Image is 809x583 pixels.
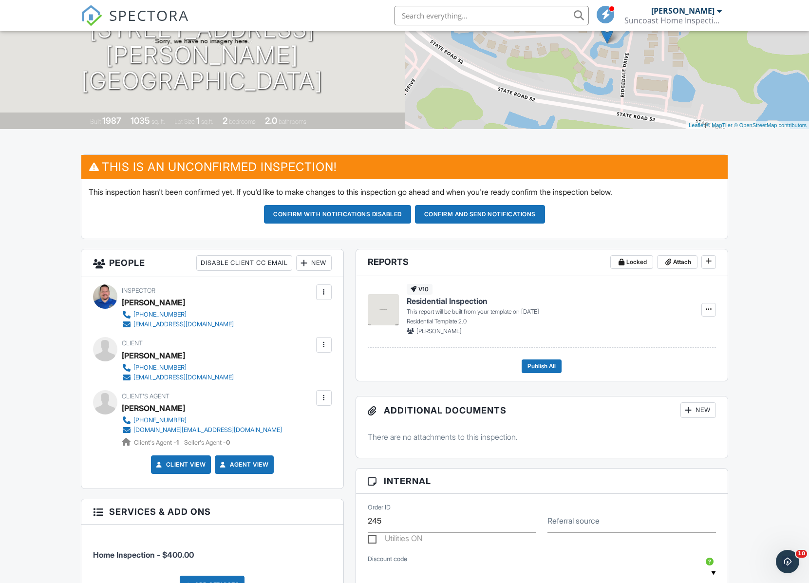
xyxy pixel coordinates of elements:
button: Confirm and send notifications [415,205,545,224]
a: [PHONE_NUMBER] [122,415,282,425]
img: The Best Home Inspection Software - Spectora [81,5,102,26]
label: Order ID [368,503,391,512]
span: bedrooms [229,118,256,125]
div: [PHONE_NUMBER] [133,311,187,319]
a: Client View [154,460,206,470]
p: This inspection hasn't been confirmed yet. If you'd like to make changes to this inspection go ah... [89,187,720,197]
h3: People [81,249,343,277]
span: sq. ft. [151,118,165,125]
li: Service: Home Inspection [93,532,332,568]
input: Search everything... [394,6,589,25]
iframe: Intercom live chat [776,550,799,573]
div: [EMAIL_ADDRESS][DOMAIN_NAME] [133,374,234,381]
div: [EMAIL_ADDRESS][DOMAIN_NAME] [133,320,234,328]
div: Suncoast Home Inspections [624,16,722,25]
h3: Internal [356,469,728,494]
div: [PERSON_NAME] [651,6,715,16]
span: Home Inspection - $400.00 [93,550,194,560]
a: Agent View [218,460,268,470]
div: New [296,255,332,271]
a: Leaflet [689,122,705,128]
span: 10 [796,550,807,558]
span: Client's Agent - [134,439,180,446]
strong: 0 [226,439,230,446]
span: Client's Agent [122,393,169,400]
div: 1035 [131,115,150,126]
a: [PHONE_NUMBER] [122,310,234,320]
h3: This is an Unconfirmed Inspection! [81,155,728,179]
p: There are no attachments to this inspection. [368,432,716,442]
a: © MapTiler [706,122,733,128]
span: SPECTORA [109,5,189,25]
a: [PHONE_NUMBER] [122,363,234,373]
div: [PHONE_NUMBER] [133,416,187,424]
a: [DOMAIN_NAME][EMAIL_ADDRESS][DOMAIN_NAME] [122,425,282,435]
label: Discount code [368,555,407,564]
label: Referral source [547,515,600,526]
a: [EMAIL_ADDRESS][DOMAIN_NAME] [122,320,234,329]
a: [EMAIL_ADDRESS][DOMAIN_NAME] [122,373,234,382]
a: [PERSON_NAME] [122,401,185,415]
span: Seller's Agent - [184,439,230,446]
div: New [680,402,716,418]
h3: Services & Add ons [81,499,343,525]
span: Client [122,339,143,347]
div: [PERSON_NAME] [122,348,185,363]
div: [PHONE_NUMBER] [133,364,187,372]
div: | [686,121,809,130]
div: 1 [196,115,200,126]
div: [PERSON_NAME] [122,295,185,310]
button: Confirm with notifications disabled [264,205,411,224]
span: Built [90,118,101,125]
div: Disable Client CC Email [196,255,292,271]
span: Inspector [122,287,155,294]
label: Utilities ON [368,534,423,546]
span: sq.ft. [201,118,213,125]
h3: Additional Documents [356,396,728,424]
a: SPECTORA [81,13,189,34]
div: 2 [223,115,227,126]
div: 2.0 [265,115,277,126]
span: bathrooms [279,118,306,125]
h1: [STREET_ADDRESS][PERSON_NAME] [GEOGRAPHIC_DATA] [16,17,389,94]
a: © OpenStreetMap contributors [734,122,807,128]
div: [DOMAIN_NAME][EMAIL_ADDRESS][DOMAIN_NAME] [133,426,282,434]
span: Lot Size [174,118,195,125]
strong: 1 [176,439,179,446]
div: 1987 [102,115,121,126]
